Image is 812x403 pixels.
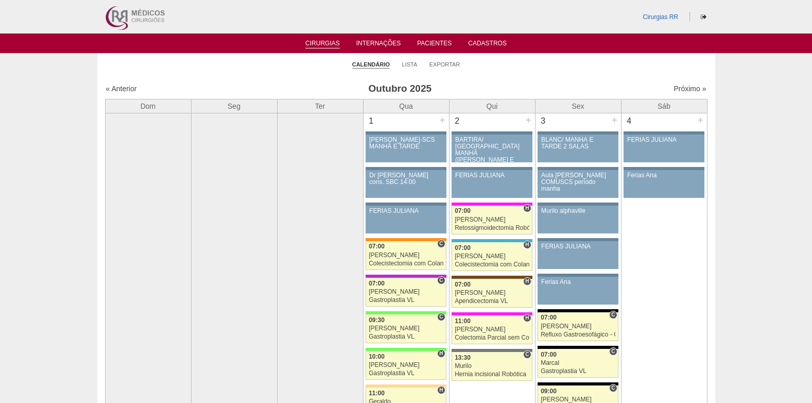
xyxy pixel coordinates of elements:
[452,349,532,352] div: Key: Santa Catarina
[366,167,446,170] div: Key: Aviso
[452,242,532,271] a: H 07:00 [PERSON_NAME] Colecistectomia com Colangiografia VL
[541,396,615,403] div: [PERSON_NAME]
[452,131,532,135] div: Key: Aviso
[455,225,529,231] div: Retossigmoidectomia Robótica
[609,347,617,356] span: Consultório
[452,239,532,242] div: Key: Neomater
[624,131,704,135] div: Key: Aviso
[538,135,618,162] a: BLANC/ MANHÃ E TARDE 2 SALAS
[429,61,460,68] a: Exportar
[366,311,446,314] div: Key: Brasil
[523,314,531,322] span: Hospital
[541,331,615,338] div: Refluxo Gastroesofágico - Cirurgia VL
[455,261,529,268] div: Colecistectomia com Colangiografia VL
[523,277,531,286] span: Hospital
[366,384,446,388] div: Key: Bartira
[437,386,445,394] span: Hospital
[369,370,443,377] div: Gastroplastia VL
[523,241,531,249] span: Hospital
[627,137,701,143] div: FERIAS JULIANA
[538,312,618,341] a: C 07:00 [PERSON_NAME] Refluxo Gastroesofágico - Cirurgia VL
[437,313,445,321] span: Consultório
[366,275,446,278] div: Key: Maria Braido
[191,99,277,113] th: Seg
[624,170,704,198] a: Ferias Ana
[369,137,443,150] div: [PERSON_NAME]-SCS MANHÃ E TARDE
[455,334,529,341] div: Colectomia Parcial sem Colostomia VL
[535,113,551,129] div: 3
[624,135,704,162] a: FERIAS JULIANA
[369,325,443,332] div: [PERSON_NAME]
[366,351,446,380] a: H 10:00 [PERSON_NAME] Gastroplastia VL
[455,290,529,296] div: [PERSON_NAME]
[366,238,446,241] div: Key: São Luiz - SCS
[366,135,446,162] a: [PERSON_NAME]-SCS MANHÃ E TARDE
[417,40,452,50] a: Pacientes
[609,311,617,319] span: Consultório
[455,207,471,214] span: 07:00
[455,281,471,288] span: 07:00
[455,363,529,370] div: Murilo
[369,297,443,304] div: Gastroplastia VL
[366,170,446,198] a: Dr [PERSON_NAME] cons. SBC 14:00
[402,61,418,68] a: Lista
[523,350,531,359] span: Consultório
[538,382,618,385] div: Key: Blanc
[452,352,532,381] a: C 13:30 Murilo Hernia incisional Robótica
[455,298,529,305] div: Apendicectomia VL
[538,277,618,305] a: Ferias Ana
[366,206,446,233] a: FERIAS JULIANA
[356,40,401,50] a: Internações
[455,137,529,177] div: BARTIRA/ [GEOGRAPHIC_DATA] MANHÃ ([PERSON_NAME] E ANA)/ SANTA JOANA -TARDE
[541,243,615,250] div: FERIAS JULIANA
[673,85,706,93] a: Próximo »
[455,172,529,179] div: FERIAS JULIANA
[624,167,704,170] div: Key: Aviso
[366,203,446,206] div: Key: Aviso
[541,351,557,358] span: 07:00
[277,99,363,113] th: Ter
[452,315,532,344] a: H 11:00 [PERSON_NAME] Colectomia Parcial sem Colostomia VL
[538,349,618,378] a: C 07:00 Marcal Gastroplastia VL
[437,276,445,284] span: Consultório
[369,172,443,186] div: Dr [PERSON_NAME] cons. SBC 14:00
[369,243,385,250] span: 07:00
[535,99,621,113] th: Sex
[369,353,385,360] span: 10:00
[452,135,532,162] a: BARTIRA/ [GEOGRAPHIC_DATA] MANHÃ ([PERSON_NAME] E ANA)/ SANTA JOANA -TARDE
[369,316,385,324] span: 09:30
[455,371,529,378] div: Hernia incisional Robótica
[366,241,446,270] a: C 07:00 [PERSON_NAME] Colecistectomia com Colangiografia VL
[538,167,618,170] div: Key: Aviso
[369,289,443,295] div: [PERSON_NAME]
[363,99,449,113] th: Qua
[538,309,618,312] div: Key: Blanc
[541,314,557,321] span: 07:00
[455,317,471,325] span: 11:00
[452,276,532,279] div: Key: Santa Joana
[621,99,707,113] th: Sáb
[468,40,507,50] a: Cadastros
[366,131,446,135] div: Key: Aviso
[538,203,618,206] div: Key: Aviso
[366,314,446,343] a: C 09:30 [PERSON_NAME] Gastroplastia VL
[369,362,443,368] div: [PERSON_NAME]
[627,172,701,179] div: Ferias Ana
[541,172,615,193] div: Aula [PERSON_NAME] COMUSCS período manha
[438,113,447,127] div: +
[452,203,532,206] div: Key: Pro Matre
[106,85,137,93] a: « Anterior
[369,280,385,287] span: 07:00
[696,113,705,127] div: +
[701,14,706,20] i: Sair
[538,346,618,349] div: Key: Blanc
[450,113,465,129] div: 2
[455,244,471,251] span: 07:00
[452,167,532,170] div: Key: Aviso
[250,81,550,96] h3: Outubro 2025
[538,238,618,241] div: Key: Aviso
[538,131,618,135] div: Key: Aviso
[610,113,619,127] div: +
[541,323,615,330] div: [PERSON_NAME]
[449,99,535,113] th: Qui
